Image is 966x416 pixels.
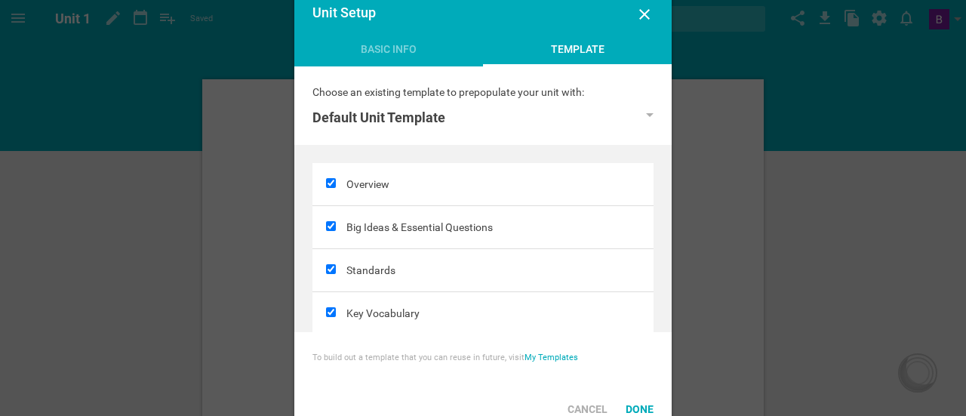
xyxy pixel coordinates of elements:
div: Unit Setup [312,5,620,20]
span: To build out a template that you can reuse in future, visit [312,353,525,362]
div: Template [483,42,672,66]
div: Big Ideas & Essential Questions [346,206,654,248]
a: My Templates [525,353,578,362]
div: Key Vocabulary [346,292,654,334]
div: Standards [346,249,654,291]
div: Overview [346,163,654,205]
div: Basic Info [294,42,483,64]
div: Default Unit Template [312,109,445,127]
div: Choose an existing template to prepopulate your unit with: [312,85,654,100]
